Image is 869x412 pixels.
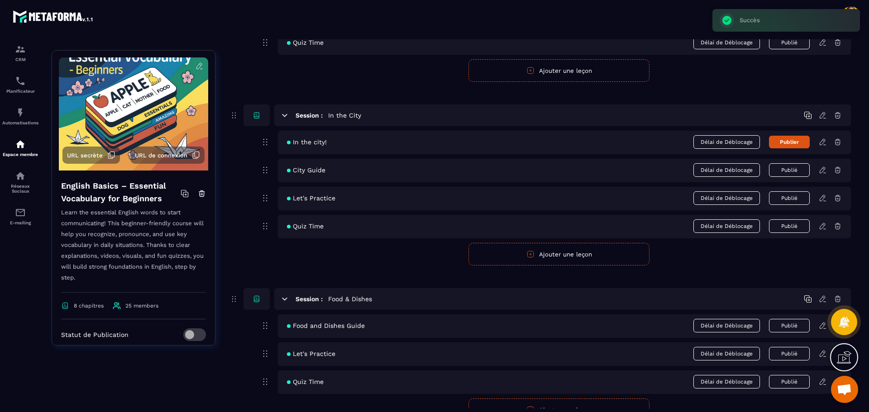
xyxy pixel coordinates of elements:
[769,347,810,360] button: Publié
[130,147,205,164] button: URL de connexion
[693,219,760,233] span: Délai de Déblocage
[468,243,649,265] button: Ajouter une leçon
[15,44,26,55] img: formation
[15,76,26,86] img: scheduler
[13,8,94,24] img: logo
[15,139,26,150] img: automations
[287,378,324,385] span: Quiz Time
[769,375,810,388] button: Publié
[769,319,810,332] button: Publié
[287,194,335,202] span: Let's Practice
[287,138,327,146] span: In the city!
[769,219,810,233] button: Publié
[769,191,810,205] button: Publié
[61,331,129,338] p: Statut de Publication
[67,152,103,159] span: URL secrète
[2,57,38,62] p: CRM
[2,132,38,164] a: automationsautomationsEspace membre
[2,37,38,69] a: formationformationCRM
[15,107,26,118] img: automations
[287,166,325,174] span: City Guide
[287,223,324,230] span: Quiz Time
[468,59,649,82] button: Ajouter une leçon
[125,303,158,309] span: 25 members
[74,303,104,309] span: 8 chapitres
[2,152,38,157] p: Espace membre
[2,89,38,94] p: Planificateur
[693,375,760,388] span: Délai de Déblocage
[2,69,38,100] a: schedulerschedulerPlanificateur
[2,100,38,132] a: automationsautomationsAutomatisations
[135,152,187,159] span: URL de connexion
[769,136,810,148] button: Publier
[2,120,38,125] p: Automatisations
[693,347,760,360] span: Délai de Déblocage
[287,39,324,46] span: Quiz Time
[328,111,361,120] h5: In the City
[328,294,372,303] h5: Food & Dishes
[2,200,38,232] a: emailemailE-mailing
[831,376,858,403] div: Ouvrir le chat
[15,207,26,218] img: email
[287,350,335,357] span: Let's Practice
[62,147,120,164] button: URL secrète
[693,36,760,49] span: Délai de Déblocage
[287,322,365,329] span: Food and Dishes Guide
[693,319,760,332] span: Délai de Déblocage
[693,163,760,177] span: Délai de Déblocage
[296,295,323,303] h6: Session :
[693,135,760,149] span: Délai de Déblocage
[61,180,181,205] h4: English Basics – Essential Vocabulary for Beginners
[769,163,810,177] button: Publié
[2,184,38,194] p: Réseaux Sociaux
[693,191,760,205] span: Délai de Déblocage
[2,220,38,225] p: E-mailing
[59,57,208,170] img: background
[296,112,323,119] h6: Session :
[15,170,26,181] img: social-network
[61,207,206,293] p: Learn the essential English words to start communicating! This beginner-friendly course will help...
[2,164,38,200] a: social-networksocial-networkRéseaux Sociaux
[769,36,810,49] button: Publié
